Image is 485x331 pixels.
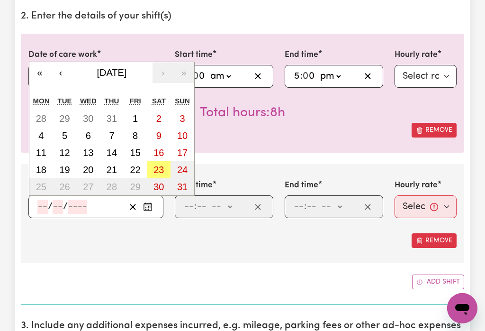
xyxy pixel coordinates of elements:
[153,62,173,83] button: ›
[126,200,140,214] button: Clear date
[197,200,207,214] input: --
[76,110,100,127] button: 30 July 2025
[200,106,285,120] span: Total hours worked: 8 hours
[133,130,138,141] abbr: 8 August 2025
[412,275,464,289] button: Add another shift
[76,178,100,195] button: 27 August 2025
[194,202,197,212] span: :
[124,144,147,161] button: 15 August 2025
[395,49,438,61] label: Hourly rate
[147,110,171,127] button: 2 August 2025
[28,49,97,61] label: Date of care work
[109,130,114,141] abbr: 7 August 2025
[171,110,194,127] button: 3 August 2025
[29,178,53,195] button: 25 August 2025
[285,179,318,192] label: End time
[140,200,155,214] button: Enter the date of care work
[171,144,194,161] button: 17 August 2025
[36,147,46,158] abbr: 11 August 2025
[173,62,194,83] button: »
[175,97,190,105] abbr: Sunday
[53,127,77,144] button: 5 August 2025
[107,182,117,192] abbr: 28 August 2025
[147,127,171,144] button: 9 August 2025
[300,71,303,82] span: :
[48,202,53,212] span: /
[83,147,93,158] abbr: 13 August 2025
[124,127,147,144] button: 8 August 2025
[38,130,44,141] abbr: 4 August 2025
[29,161,53,178] button: 18 August 2025
[130,165,141,175] abbr: 22 August 2025
[177,130,188,141] abbr: 10 August 2025
[86,130,91,141] abbr: 6 August 2025
[130,97,141,105] abbr: Friday
[447,293,477,323] iframe: Button to launch messaging window, conversation in progress
[156,130,162,141] abbr: 9 August 2025
[97,67,127,78] span: [DATE]
[285,49,318,61] label: End time
[304,69,316,83] input: --
[100,178,124,195] button: 28 August 2025
[63,202,68,212] span: /
[107,165,117,175] abbr: 21 August 2025
[171,178,194,195] button: 31 August 2025
[147,178,171,195] button: 30 August 2025
[100,144,124,161] button: 14 August 2025
[180,113,185,124] abbr: 3 August 2025
[147,161,171,178] button: 23 August 2025
[36,165,46,175] abbr: 18 August 2025
[130,147,141,158] abbr: 15 August 2025
[62,130,67,141] abbr: 5 August 2025
[184,200,194,214] input: --
[29,62,50,83] button: «
[175,179,213,192] label: Start time
[153,147,164,158] abbr: 16 August 2025
[147,144,171,161] button: 16 August 2025
[171,161,194,178] button: 24 August 2025
[100,127,124,144] button: 7 August 2025
[306,200,317,214] input: --
[29,127,53,144] button: 4 August 2025
[68,200,87,214] input: ----
[29,144,53,161] button: 11 August 2025
[76,144,100,161] button: 13 August 2025
[21,10,464,22] h2: 2. Enter the details of your shift(s)
[36,182,46,192] abbr: 25 August 2025
[294,69,300,83] input: --
[177,182,188,192] abbr: 31 August 2025
[107,147,117,158] abbr: 14 August 2025
[175,49,213,61] label: Start time
[28,179,97,192] label: Date of care work
[53,161,77,178] button: 19 August 2025
[194,69,206,83] input: --
[133,113,138,124] abbr: 1 August 2025
[100,110,124,127] button: 31 July 2025
[395,179,438,192] label: Hourly rate
[76,127,100,144] button: 6 August 2025
[124,110,147,127] button: 1 August 2025
[107,113,117,124] abbr: 31 July 2025
[124,178,147,195] button: 29 August 2025
[177,147,188,158] abbr: 17 August 2025
[59,147,70,158] abbr: 12 August 2025
[412,233,457,248] button: Remove this shift
[153,165,164,175] abbr: 23 August 2025
[53,178,77,195] button: 26 August 2025
[304,202,306,212] span: :
[36,113,46,124] abbr: 28 July 2025
[76,161,100,178] button: 20 August 2025
[412,123,457,138] button: Remove this shift
[80,97,97,105] abbr: Wednesday
[33,97,50,105] abbr: Monday
[171,127,194,144] button: 10 August 2025
[50,62,71,83] button: ‹
[53,200,63,214] input: --
[59,165,70,175] abbr: 19 August 2025
[156,113,162,124] abbr: 2 August 2025
[83,113,93,124] abbr: 30 July 2025
[177,165,188,175] abbr: 24 August 2025
[303,72,308,81] span: 0
[37,200,48,214] input: --
[83,182,93,192] abbr: 27 August 2025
